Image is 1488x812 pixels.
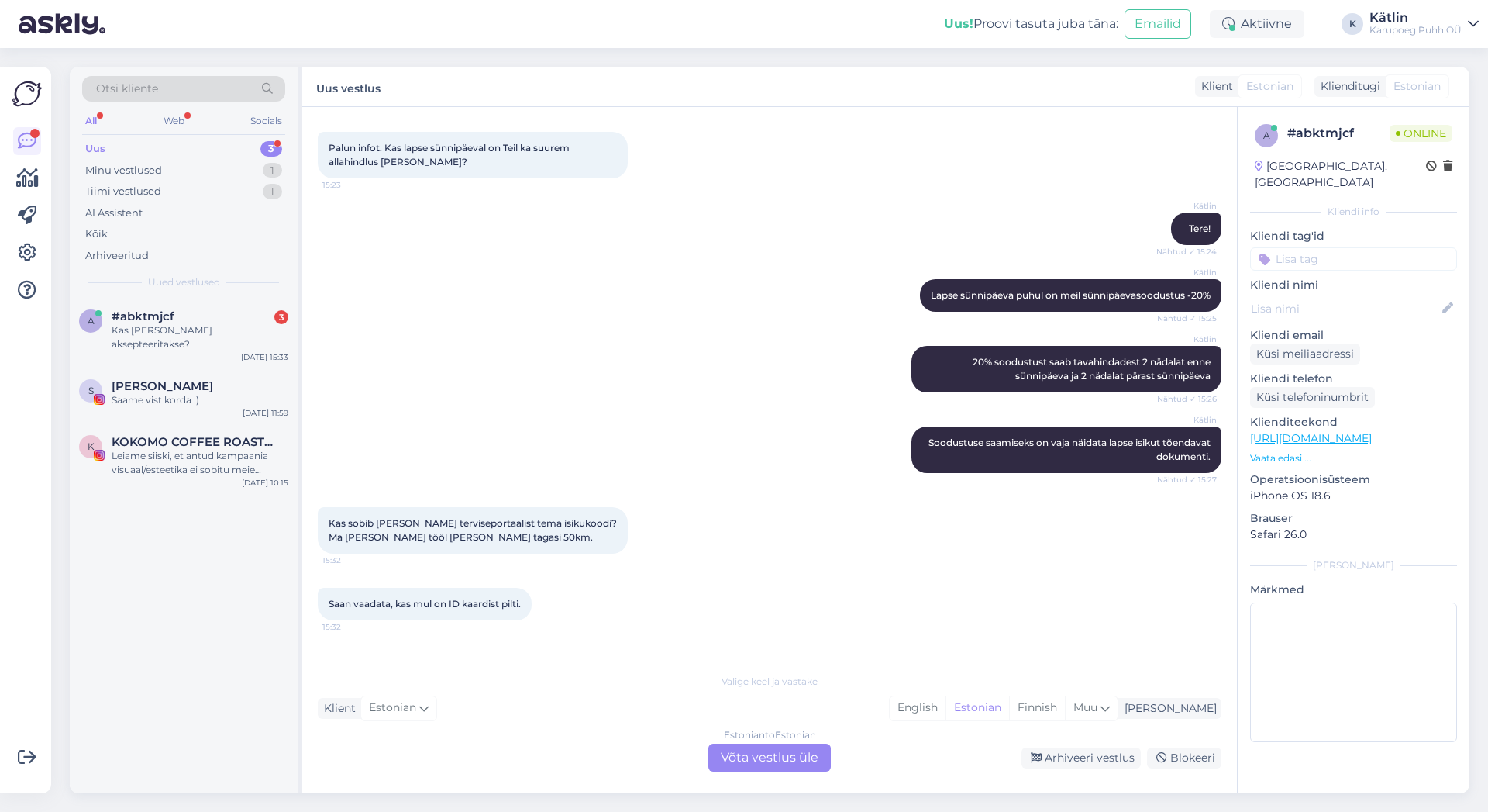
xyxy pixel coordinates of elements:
[1250,431,1372,445] a: [URL][DOMAIN_NAME]
[1246,78,1293,95] span: Estonian
[1250,510,1457,527] p: Brauser
[329,142,572,168] span: Palun infot. Kas lapse sünnipäeval on Teil ka suurem allahindlus [PERSON_NAME]?
[318,675,1221,689] div: Valige keel ja vastake
[263,184,282,199] div: 1
[1369,12,1479,36] a: KätlinKarupoeg Puhh OÜ
[1250,387,1375,408] div: Küsi telefoninumbrit
[928,437,1213,462] span: Soodustuse saamiseks on vaja näidata lapse isikut tõendavat dokumenti.
[148,275,220,289] span: Uued vestlused
[1189,223,1211,234] span: Tere!
[1250,472,1457,488] p: Operatsioonisüsteem
[1250,247,1457,271] input: Lisa tag
[1250,558,1457,572] div: [PERSON_NAME]
[160,111,188,131] div: Web
[1250,371,1457,387] p: Kliendi telefon
[329,598,521,610] span: Saan vaadata, kas mul on ID kaardist pilti.
[322,555,381,566] span: 15:32
[112,435,273,449] span: KOKOMO COFFEE ROASTERS
[318,700,356,717] div: Klient
[96,81,158,97] span: Otsi kliente
[1147,748,1221,769] div: Blokeeri
[1157,474,1217,485] span: Nähtud ✓ 15:27
[1009,696,1065,720] div: Finnish
[1159,333,1217,345] span: Kätlin
[85,206,143,221] div: AI Assistent
[85,141,105,157] div: Uus
[242,477,288,489] div: [DATE] 10:15
[112,393,288,407] div: Saame vist korda :)
[85,248,149,264] div: Arhiveeritud
[1021,748,1141,769] div: Arhiveeri vestlus
[1157,393,1217,405] span: Nähtud ✓ 15:26
[944,16,973,31] b: Uus!
[1159,414,1217,426] span: Kätlin
[12,79,42,109] img: Askly Logo
[1250,582,1457,598] p: Märkmed
[1159,267,1217,278] span: Kätlin
[260,141,282,157] div: 3
[112,379,213,393] span: Sigrid
[1125,9,1191,39] button: Emailid
[1251,300,1439,317] input: Lisa nimi
[112,323,288,351] div: Kas [PERSON_NAME] aksepteeritakse?
[1195,78,1233,95] div: Klient
[1369,12,1462,24] div: Kätlin
[1250,344,1360,365] div: Küsi meiliaadressi
[82,111,100,131] div: All
[1250,327,1457,344] p: Kliendi email
[247,111,285,131] div: Socials
[1118,700,1217,717] div: [PERSON_NAME]
[1342,13,1363,35] div: K
[85,163,162,178] div: Minu vestlused
[329,517,619,543] span: Kas sobib [PERSON_NAME] terviseportaalist tema isikukoodi? Ma [PERSON_NAME] tööl [PERSON_NAME] ta...
[1263,130,1270,141] span: a
[1159,200,1217,212] span: Kätlin
[1393,78,1441,95] span: Estonian
[931,289,1211,301] span: Lapse sünnipäeva puhul on meil sünnipäevasoodustus -20%
[724,728,816,742] div: Estonian to Estonian
[1250,488,1457,504] p: iPhone OS 18.6
[1255,158,1426,191] div: [GEOGRAPHIC_DATA], [GEOGRAPHIC_DATA]
[369,700,416,717] span: Estonian
[1369,24,1462,36] div: Karupoeg Puhh OÜ
[322,621,381,633] span: 15:32
[1287,124,1390,143] div: # abktmjcf
[88,315,95,327] span: a
[274,310,288,324] div: 3
[708,744,831,772] div: Võta vestlus üle
[1390,125,1452,142] span: Online
[241,351,288,363] div: [DATE] 15:33
[112,449,288,477] div: Leiame siiski, et antud kampaania visuaal/esteetika ei sobitu meie brändiga. Ehk leiate koostööks...
[1250,205,1457,219] div: Kliendi info
[1314,78,1380,95] div: Klienditugi
[890,696,945,720] div: English
[243,407,288,419] div: [DATE] 11:59
[85,184,161,199] div: Tiimi vestlused
[263,163,282,178] div: 1
[112,309,174,323] span: #abktmjcf
[944,15,1118,33] div: Proovi tasuta juba täna:
[973,356,1213,382] span: 20% soodustust saab tavahindadest 2 nädalat enne sünnipäeva ja 2 nädalat pärast sünnipäeva
[322,179,381,191] span: 15:23
[1250,277,1457,293] p: Kliendi nimi
[1250,527,1457,543] p: Safari 26.0
[1157,313,1217,324] span: Nähtud ✓ 15:25
[88,441,95,452] span: K
[88,385,94,396] span: S
[1250,228,1457,244] p: Kliendi tag'id
[1250,414,1457,430] p: Klienditeekond
[316,76,381,97] label: Uus vestlus
[1073,700,1097,714] span: Muu
[1210,10,1304,38] div: Aktiivne
[85,226,108,242] div: Kõik
[945,696,1009,720] div: Estonian
[1156,246,1217,257] span: Nähtud ✓ 15:24
[1250,451,1457,465] p: Vaata edasi ...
